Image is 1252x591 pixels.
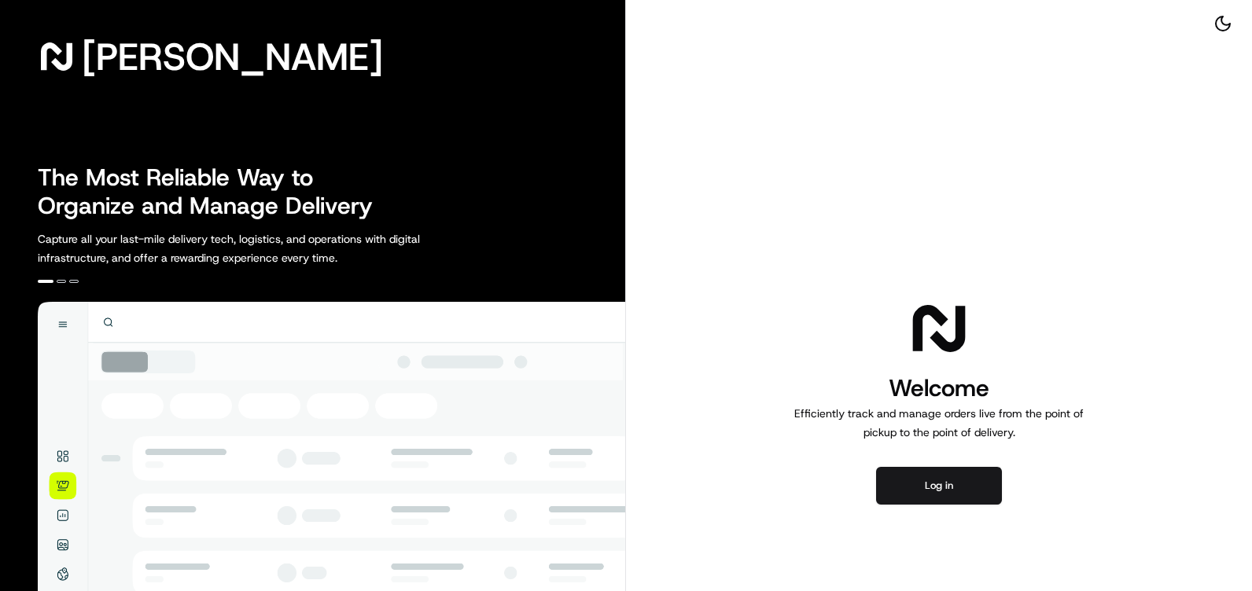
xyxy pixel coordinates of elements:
p: Capture all your last-mile delivery tech, logistics, and operations with digital infrastructure, ... [38,229,491,267]
p: Efficiently track and manage orders live from the point of pickup to the point of delivery. [788,404,1090,442]
h2: The Most Reliable Way to Organize and Manage Delivery [38,163,390,220]
button: Log in [876,467,1002,505]
h1: Welcome [788,373,1090,404]
span: [PERSON_NAME] [82,41,383,72]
